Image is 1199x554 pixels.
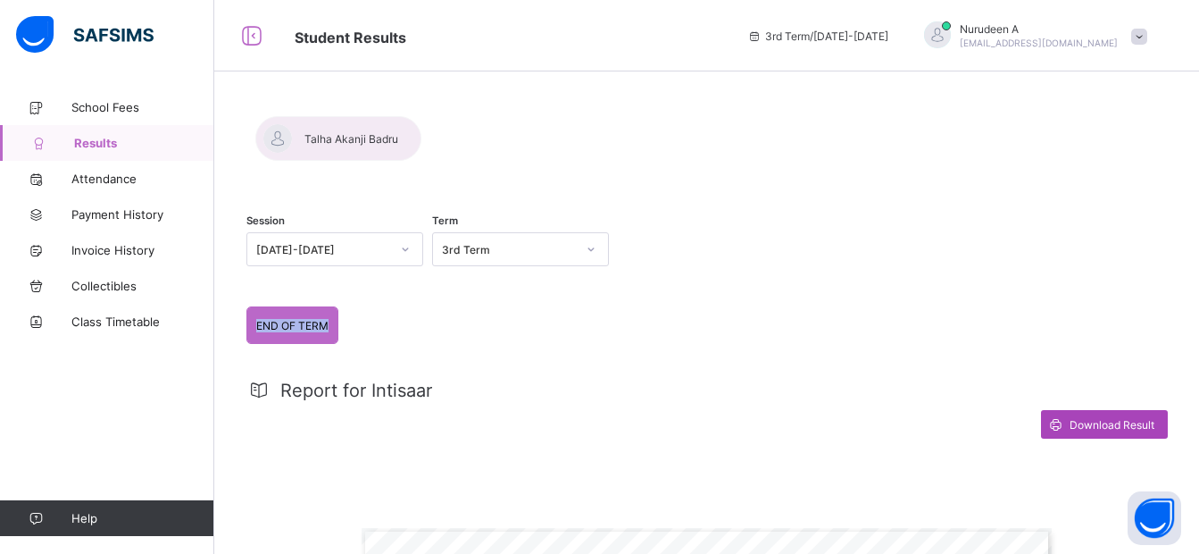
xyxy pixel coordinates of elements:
span: Help [71,511,213,525]
span: Attendance [71,172,214,186]
div: [DATE]-[DATE] [256,243,390,256]
img: safsims [16,16,154,54]
span: Student Results [295,29,406,46]
span: Class Timetable [71,315,214,329]
div: 3rd Term [442,243,576,256]
span: END OF TERM [256,319,329,332]
span: Payment History [71,207,214,222]
div: NurudeenA [906,21,1156,51]
span: Collectibles [71,279,214,293]
span: Term [432,214,458,227]
span: Results [74,136,214,150]
button: Open asap [1128,491,1181,545]
span: Nurudeen A [960,22,1118,36]
span: Download Result [1070,418,1154,432]
span: session/term information [747,29,888,43]
span: [EMAIL_ADDRESS][DOMAIN_NAME] [960,38,1118,48]
span: Report for Intisaar [280,380,432,401]
span: Session [246,214,285,227]
span: Invoice History [71,243,214,257]
span: School Fees [71,100,214,114]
